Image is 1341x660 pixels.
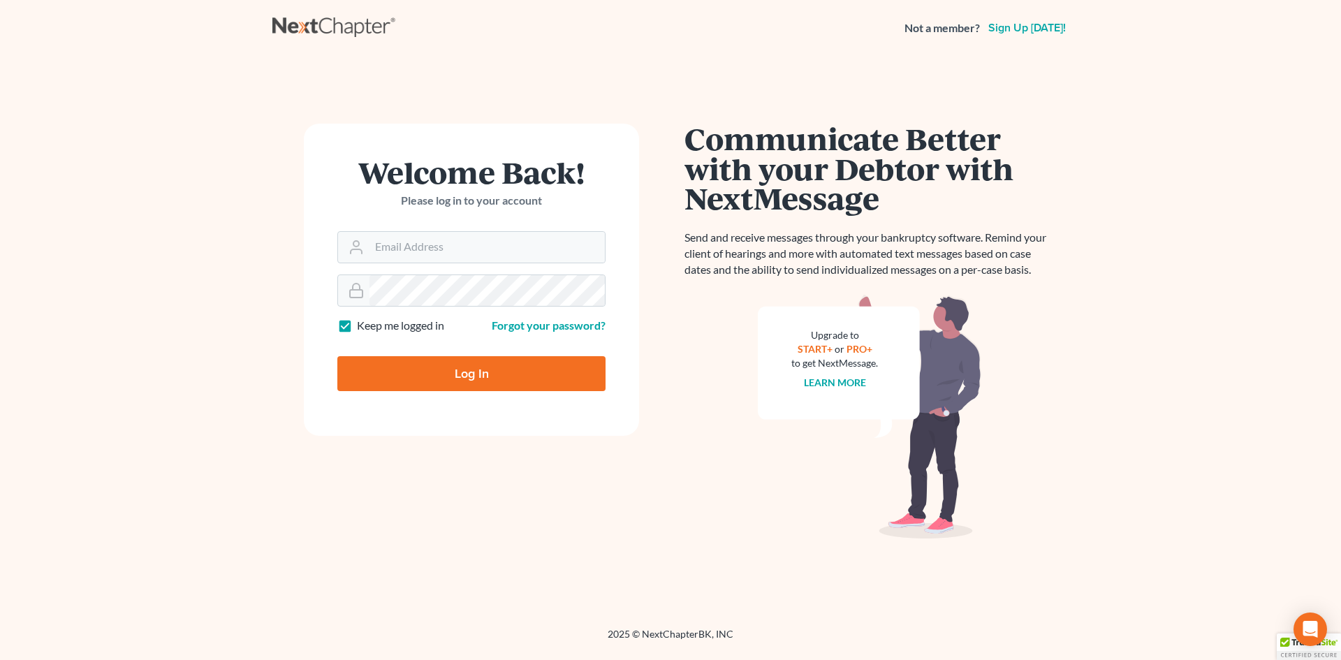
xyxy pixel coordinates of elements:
[1277,633,1341,660] div: TrustedSite Certified
[791,356,878,370] div: to get NextMessage.
[337,193,606,209] p: Please log in to your account
[337,157,606,187] h1: Welcome Back!
[798,343,833,355] a: START+
[985,22,1069,34] a: Sign up [DATE]!
[1294,613,1327,646] div: Open Intercom Messenger
[337,356,606,391] input: Log In
[684,124,1055,213] h1: Communicate Better with your Debtor with NextMessage
[904,20,980,36] strong: Not a member?
[369,232,605,263] input: Email Address
[684,230,1055,278] p: Send and receive messages through your bankruptcy software. Remind your client of hearings and mo...
[804,376,866,388] a: Learn more
[835,343,844,355] span: or
[492,318,606,332] a: Forgot your password?
[791,328,878,342] div: Upgrade to
[357,318,444,334] label: Keep me logged in
[758,295,981,539] img: nextmessage_bg-59042aed3d76b12b5cd301f8e5b87938c9018125f34e5fa2b7a6b67550977c72.svg
[272,627,1069,652] div: 2025 © NextChapterBK, INC
[847,343,872,355] a: PRO+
